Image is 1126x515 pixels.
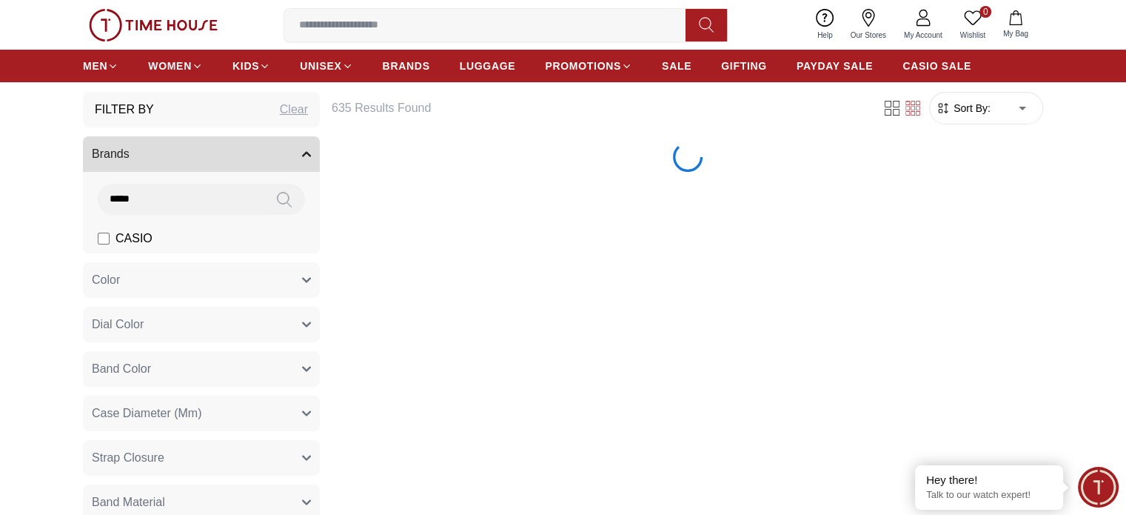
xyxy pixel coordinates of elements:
[842,6,895,44] a: Our Stores
[92,145,130,163] span: Brands
[898,30,948,41] span: My Account
[300,53,352,79] a: UNISEX
[148,59,192,73] span: WOMEN
[280,101,308,119] div: Clear
[83,136,320,172] button: Brands
[92,360,151,378] span: Band Color
[92,449,164,467] span: Strap Closure
[98,233,110,245] input: CASIO
[92,271,120,289] span: Color
[979,6,991,18] span: 0
[954,30,991,41] span: Wishlist
[845,30,892,41] span: Our Stores
[721,53,767,79] a: GIFTING
[721,59,767,73] span: GIFTING
[460,59,516,73] span: LUGGAGE
[232,53,270,79] a: KIDS
[92,405,201,422] span: Case Diameter (Mm)
[1078,467,1119,508] div: Chat Widget
[997,28,1034,39] span: My Bag
[92,494,165,511] span: Band Material
[83,59,107,73] span: MEN
[83,440,320,476] button: Strap Closure
[811,30,839,41] span: Help
[115,230,153,247] span: CASIO
[232,59,259,73] span: KIDS
[83,396,320,431] button: Case Diameter (Mm)
[83,351,320,387] button: Band Color
[936,101,991,116] button: Sort By:
[902,59,971,73] span: CASIO SALE
[808,6,842,44] a: Help
[951,6,994,44] a: 0Wishlist
[83,307,320,342] button: Dial Color
[662,59,691,73] span: SALE
[951,101,991,116] span: Sort By:
[545,59,621,73] span: PROMOTIONS
[797,53,873,79] a: PAYDAY SALE
[383,53,430,79] a: BRANDS
[383,59,430,73] span: BRANDS
[148,53,203,79] a: WOMEN
[797,59,873,73] span: PAYDAY SALE
[994,7,1037,42] button: My Bag
[545,53,632,79] a: PROMOTIONS
[92,316,144,333] span: Dial Color
[89,9,218,41] img: ...
[300,59,341,73] span: UNISEX
[926,473,1052,488] div: Hey there!
[926,489,1052,502] p: Talk to our watch expert!
[95,101,154,119] h3: Filter By
[83,262,320,298] button: Color
[83,53,118,79] a: MEN
[332,99,864,117] h6: 635 Results Found
[902,53,971,79] a: CASIO SALE
[460,53,516,79] a: LUGGAGE
[662,53,691,79] a: SALE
